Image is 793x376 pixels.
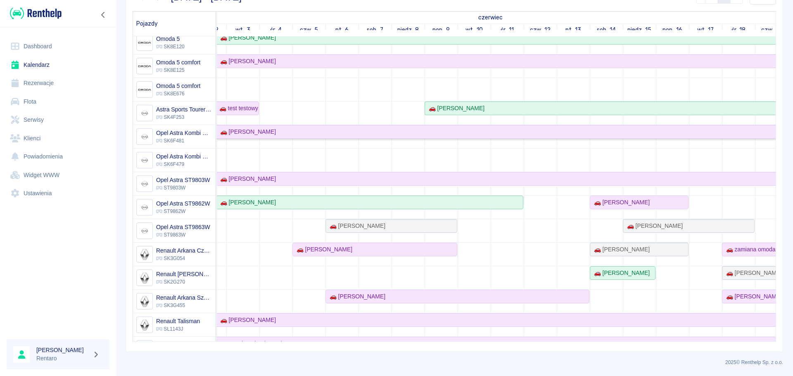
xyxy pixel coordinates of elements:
a: 11 czerwca 2025 [499,24,516,36]
p: ST9863W [156,231,210,239]
div: 🚗 [PERSON_NAME] [217,33,276,42]
h6: Renault Arkana Szara [156,293,212,302]
div: 🚗 [PERSON_NAME] [624,222,683,230]
a: 17 czerwca 2025 [695,24,716,36]
a: Klienci [7,129,109,148]
h6: Opel Astra ST9803W [156,176,210,184]
h6: Opel Astra Kombi Kobalt [156,129,212,137]
p: SK3G455 [156,302,212,309]
p: SK6F481 [156,137,212,144]
h6: [PERSON_NAME] [36,346,89,354]
div: 🚗 [PERSON_NAME] [217,128,276,136]
img: Image [138,201,151,214]
h6: Renault Arkana Czerwona [156,246,212,255]
div: 🚗 [PERSON_NAME] [217,57,276,66]
a: Serwisy [7,111,109,129]
img: Image [138,130,151,144]
div: 🚗 [PERSON_NAME] [326,292,385,301]
div: 🚗 [PERSON_NAME] [425,104,484,113]
p: Rentaro [36,354,89,363]
p: SK3G054 [156,255,212,262]
div: 🚗 [PERSON_NAME] [591,198,650,207]
img: Image [138,224,151,238]
p: ST9803W [156,184,210,192]
a: Renthelp logo [7,7,62,20]
a: 19 czerwca 2025 [759,24,784,36]
button: Zwiń nawigację [97,9,109,20]
img: Image [138,106,151,120]
div: 🚗 [PERSON_NAME] [723,269,782,277]
h6: Renault Talisman [156,317,200,325]
a: 3 czerwca 2025 [233,24,252,36]
p: SL1143J [156,325,200,333]
p: SK8E125 [156,66,200,74]
h6: Omoda 5 comfort [156,58,200,66]
img: Renthelp logo [10,7,62,20]
h6: Opel Astra ST9862W [156,199,210,208]
img: Image [138,271,151,285]
h6: Astra Sports Tourer Vulcan [156,105,212,114]
a: 5 czerwca 2025 [298,24,320,36]
a: 4 czerwca 2025 [268,24,284,36]
a: 18 czerwca 2025 [729,24,748,36]
span: Pojazdy [136,20,158,27]
p: SK6F479 [156,161,212,168]
h6: Omoda 5 [156,35,185,43]
div: 🚗 [PERSON_NAME] [591,245,650,254]
img: Image [138,154,151,167]
a: 1 czerwca 2025 [476,12,505,24]
img: Image [138,318,151,332]
div: 🚗 zamiana omoda [723,245,776,254]
a: 13 czerwca 2025 [563,24,584,36]
p: 2025 © Renthelp Sp. z o.o. [126,359,783,366]
p: SK8E120 [156,43,185,50]
div: 🚗 test testowy [216,104,258,113]
a: 8 czerwca 2025 [395,24,421,36]
a: Flota [7,92,109,111]
h6: Opel Astra Kombi Silver [156,152,212,161]
p: SK8E676 [156,90,200,97]
a: 6 czerwca 2025 [333,24,351,36]
a: 7 czerwca 2025 [365,24,385,36]
h6: Omoda 5 comfort [156,82,200,90]
img: Image [138,36,151,50]
div: 🚗 [PERSON_NAME] [591,269,650,277]
p: SK4F253 [156,114,212,121]
a: 15 czerwca 2025 [625,24,654,36]
img: Image [138,177,151,191]
div: 🚗 [PERSON_NAME] [723,292,782,301]
a: Rezerwacje [7,74,109,92]
div: 🚗 Szpakmed - Firma Firma [217,339,292,348]
h6: Opel Astra ST9863W [156,223,210,231]
a: 16 czerwca 2025 [660,24,684,36]
a: 10 czerwca 2025 [463,24,485,36]
a: Ustawienia [7,184,109,203]
p: SK2G270 [156,278,212,286]
a: Kalendarz [7,56,109,74]
div: 🚗 [PERSON_NAME] [217,198,276,207]
h6: Renault Arkana Morski [156,270,212,278]
h6: Renault Trafic III (zielony) [156,341,212,349]
div: 🚗 [PERSON_NAME] [217,175,276,183]
a: Widget WWW [7,166,109,184]
a: Powiadomienia [7,147,109,166]
a: Dashboard [7,37,109,56]
div: 🚗 [PERSON_NAME] [326,222,385,230]
div: 🚗 [PERSON_NAME] [217,316,276,324]
div: 🚗 [PERSON_NAME] [293,245,352,254]
p: ST9862W [156,208,210,215]
img: Image [138,59,151,73]
a: 14 czerwca 2025 [595,24,618,36]
img: Image [138,83,151,97]
img: Image [138,248,151,261]
img: Image [138,295,151,308]
a: 9 czerwca 2025 [430,24,452,36]
a: 12 czerwca 2025 [528,24,553,36]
